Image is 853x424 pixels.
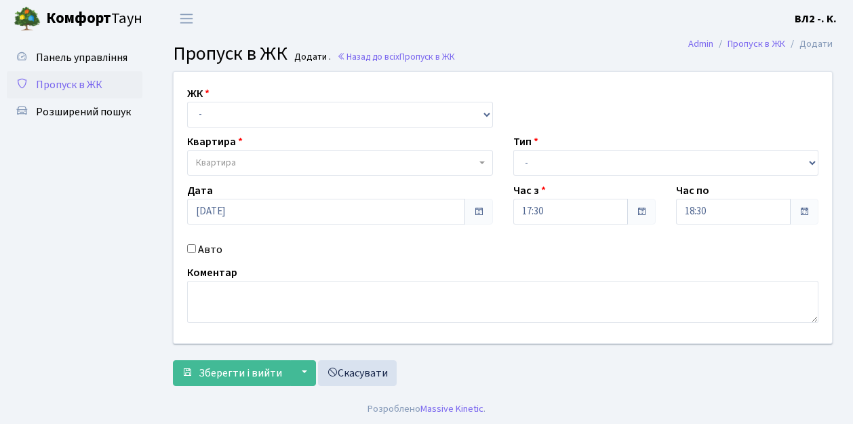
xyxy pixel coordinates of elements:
a: Пропуск в ЖК [7,71,142,98]
span: Зберегти і вийти [199,366,282,381]
label: ЖК [187,85,210,102]
label: Коментар [187,265,237,281]
a: Панель управління [7,44,142,71]
a: Massive Kinetic [420,402,483,416]
button: Переключити навігацію [170,7,203,30]
a: Назад до всіхПропуск в ЖК [337,50,455,63]
label: Час по [676,182,709,199]
button: Зберегти і вийти [173,360,291,386]
label: Авто [198,242,222,258]
b: ВЛ2 -. К. [795,12,837,26]
img: logo.png [14,5,41,33]
span: Таун [46,7,142,31]
span: Розширений пошук [36,104,131,119]
label: Тип [513,134,538,150]
div: Розроблено . [368,402,485,417]
span: Пропуск в ЖК [399,50,455,63]
span: Квартира [196,156,236,170]
label: Дата [187,182,213,199]
label: Час з [513,182,546,199]
a: Пропуск в ЖК [728,37,785,51]
a: Скасувати [318,360,397,386]
span: Панель управління [36,50,127,65]
a: ВЛ2 -. К. [795,11,837,27]
small: Додати . [292,52,331,63]
label: Квартира [187,134,243,150]
span: Пропуск в ЖК [173,40,287,67]
b: Комфорт [46,7,111,29]
nav: breadcrumb [668,30,853,58]
a: Розширений пошук [7,98,142,126]
a: Admin [688,37,713,51]
li: Додати [785,37,833,52]
span: Пропуск в ЖК [36,77,102,92]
